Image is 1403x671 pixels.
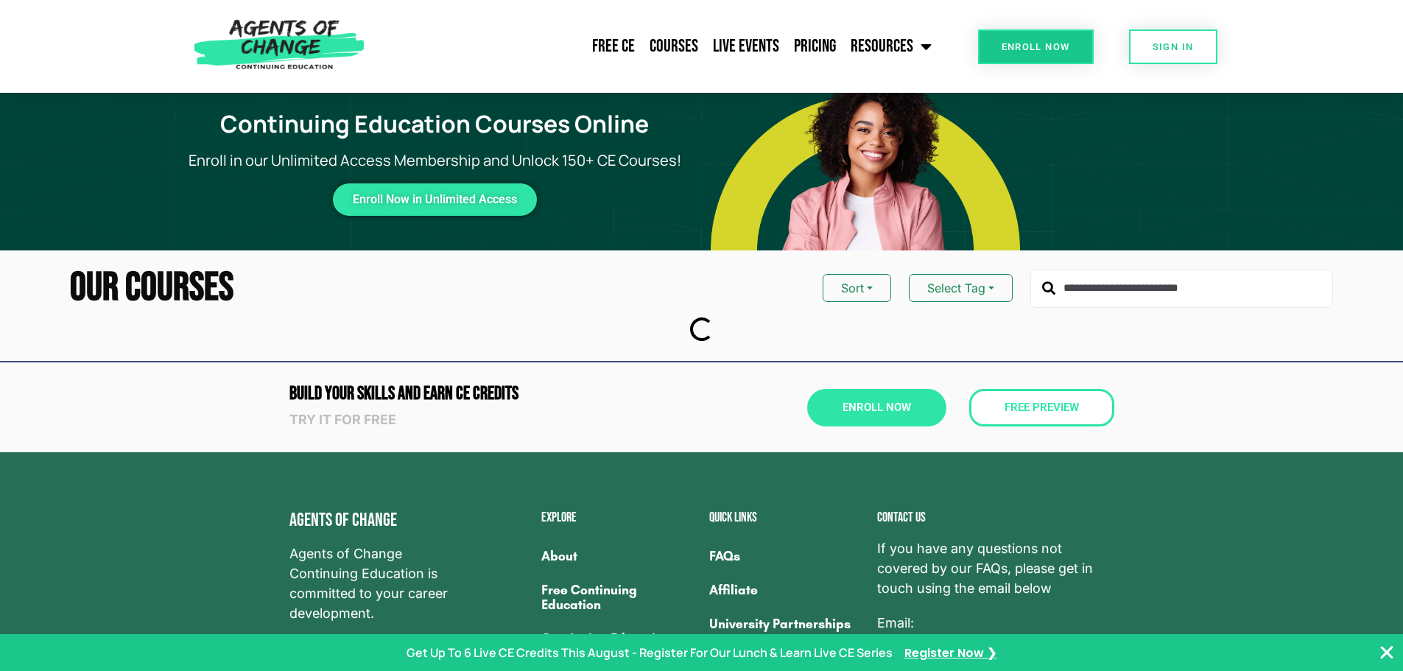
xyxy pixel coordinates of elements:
span: Free Preview [1005,402,1079,413]
a: SIGN IN [1129,29,1217,64]
a: Affiliate [709,573,862,607]
a: Register Now ❯ [904,644,996,662]
a: FAQs [709,539,862,573]
a: Courses [642,28,706,65]
button: Sort [823,274,891,302]
a: University Partnerships [709,607,862,641]
span: Enroll Now in Unlimited Access [353,195,517,204]
strong: Try it for free [289,412,396,427]
p: Enroll in our Unlimited Access Membership and Unlock 150+ CE Courses! [168,150,701,172]
span: SIGN IN [1153,42,1194,52]
a: About [541,539,695,573]
span: Enroll Now [1002,42,1070,52]
a: Enroll Now [807,389,946,426]
button: Close Banner [1378,644,1396,661]
a: [EMAIL_ADDRESS][DOMAIN_NAME] [877,633,1103,653]
a: Free Continuing Education [541,573,695,622]
h4: Agents of Change [289,511,468,530]
a: Free CE [585,28,642,65]
span: If you have any questions not covered by our FAQs, please get in touch using the email below [877,539,1114,598]
h1: Continuing Education Courses Online [177,110,692,138]
span: Agents of Change Continuing Education is committed to your career development. [289,544,468,623]
a: Free Preview [969,389,1114,426]
a: Enroll Now in Unlimited Access [333,183,537,216]
button: Select Tag [909,274,1013,302]
nav: Menu [372,28,939,65]
p: Get Up To 6 Live CE Credits This August - Register For Our Lunch & Learn Live CE Series [407,644,893,661]
a: Resources [843,28,939,65]
a: Live Events [706,28,787,65]
h2: Explore [541,511,695,524]
p: Email: [877,614,1114,653]
h2: Build Your Skills and Earn CE CREDITS [289,384,695,403]
a: Continuing Education Courses [541,622,695,670]
a: Pricing [787,28,843,65]
span: Enroll Now [843,402,911,413]
h2: Our Courses [70,268,233,309]
a: Enroll Now [978,29,1094,64]
h2: Quick Links [709,511,862,524]
h2: Contact us [877,511,1114,524]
